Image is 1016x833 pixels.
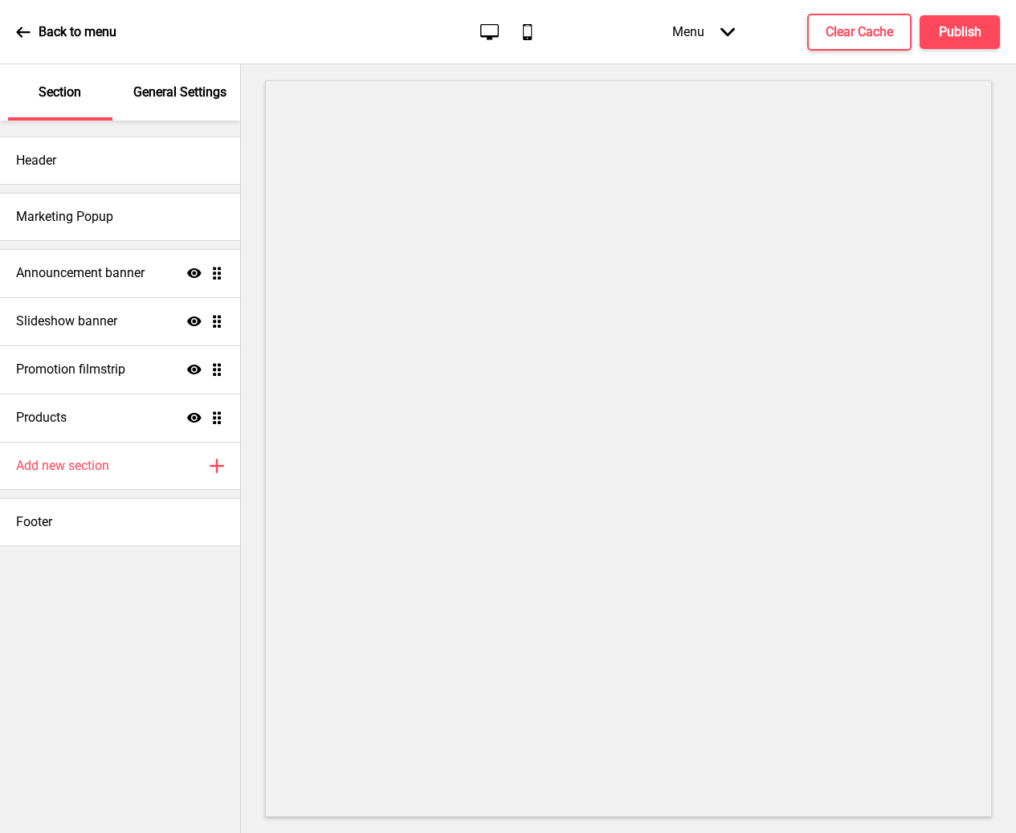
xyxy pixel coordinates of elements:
[656,8,751,55] div: Menu
[16,409,67,427] h4: Products
[16,312,117,330] h4: Slideshow banner
[920,15,1000,49] button: Publish
[16,457,109,475] h4: Add new section
[39,23,116,41] p: Back to menu
[16,208,113,226] h4: Marketing Popup
[826,23,893,41] h4: Clear Cache
[16,152,56,169] h4: Header
[16,10,116,54] a: Back to menu
[16,361,125,378] h4: Promotion filmstrip
[16,264,145,282] h4: Announcement banner
[39,84,81,101] p: Section
[807,14,912,51] button: Clear Cache
[939,23,981,41] h4: Publish
[133,84,226,101] p: General Settings
[16,513,52,531] h4: Footer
